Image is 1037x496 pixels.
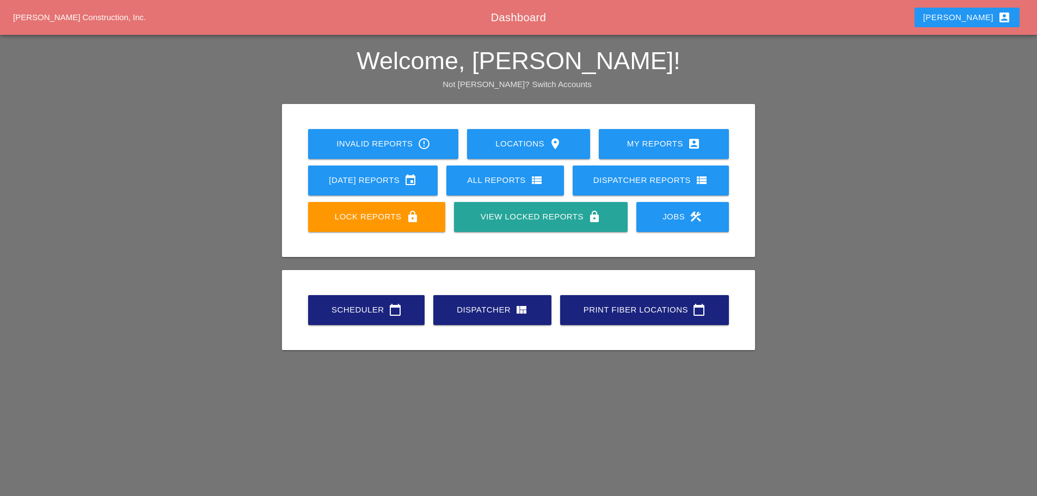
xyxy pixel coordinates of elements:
[471,210,610,223] div: View Locked Reports
[532,79,592,89] a: Switch Accounts
[326,137,441,150] div: Invalid Reports
[454,202,627,232] a: View Locked Reports
[588,210,601,223] i: lock
[692,303,705,316] i: calendar_today
[389,303,402,316] i: calendar_today
[590,174,711,187] div: Dispatcher Reports
[599,129,729,159] a: My Reports
[530,174,543,187] i: view_list
[491,11,546,23] span: Dashboard
[689,210,702,223] i: construction
[616,137,711,150] div: My Reports
[418,137,431,150] i: error_outline
[560,295,729,325] a: Print Fiber Locations
[515,303,528,316] i: view_quilt
[923,11,1011,24] div: [PERSON_NAME]
[636,202,729,232] a: Jobs
[484,137,572,150] div: Locations
[915,8,1020,27] button: [PERSON_NAME]
[326,174,420,187] div: [DATE] Reports
[695,174,708,187] i: view_list
[433,295,551,325] a: Dispatcher
[406,210,419,223] i: lock
[464,174,547,187] div: All Reports
[308,295,425,325] a: Scheduler
[578,303,711,316] div: Print Fiber Locations
[573,166,729,195] a: Dispatcher Reports
[443,79,529,89] span: Not [PERSON_NAME]?
[308,202,445,232] a: Lock Reports
[654,210,711,223] div: Jobs
[404,174,417,187] i: event
[688,137,701,150] i: account_box
[998,11,1011,24] i: account_box
[308,166,438,195] a: [DATE] Reports
[308,129,458,159] a: Invalid Reports
[326,210,428,223] div: Lock Reports
[467,129,590,159] a: Locations
[446,166,564,195] a: All Reports
[549,137,562,150] i: location_on
[451,303,534,316] div: Dispatcher
[326,303,407,316] div: Scheduler
[13,13,146,22] a: [PERSON_NAME] Construction, Inc.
